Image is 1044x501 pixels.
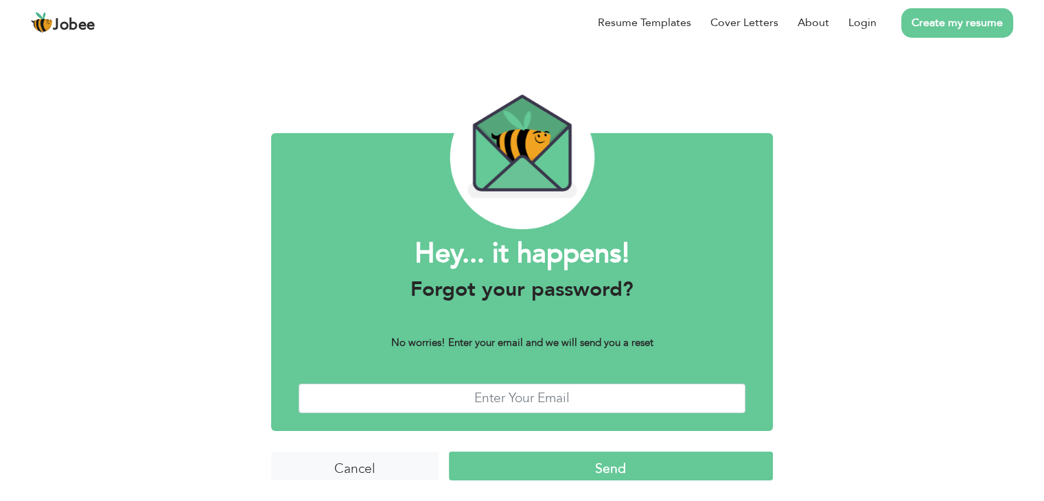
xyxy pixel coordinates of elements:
[449,452,773,481] input: Send
[848,14,877,31] a: Login
[901,8,1013,38] a: Create my resume
[598,14,691,31] a: Resume Templates
[391,336,653,349] b: No worries! Enter your email and we will send you a reset
[31,12,95,34] a: Jobee
[798,14,829,31] a: About
[299,236,745,272] h1: Hey... it happens!
[271,452,439,481] input: Cancel
[31,12,53,34] img: jobee.io
[710,14,778,31] a: Cover Letters
[299,277,745,302] h3: Forgot your password?
[450,86,594,229] img: envelope_bee.png
[299,384,745,413] input: Enter Your Email
[53,18,95,33] span: Jobee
